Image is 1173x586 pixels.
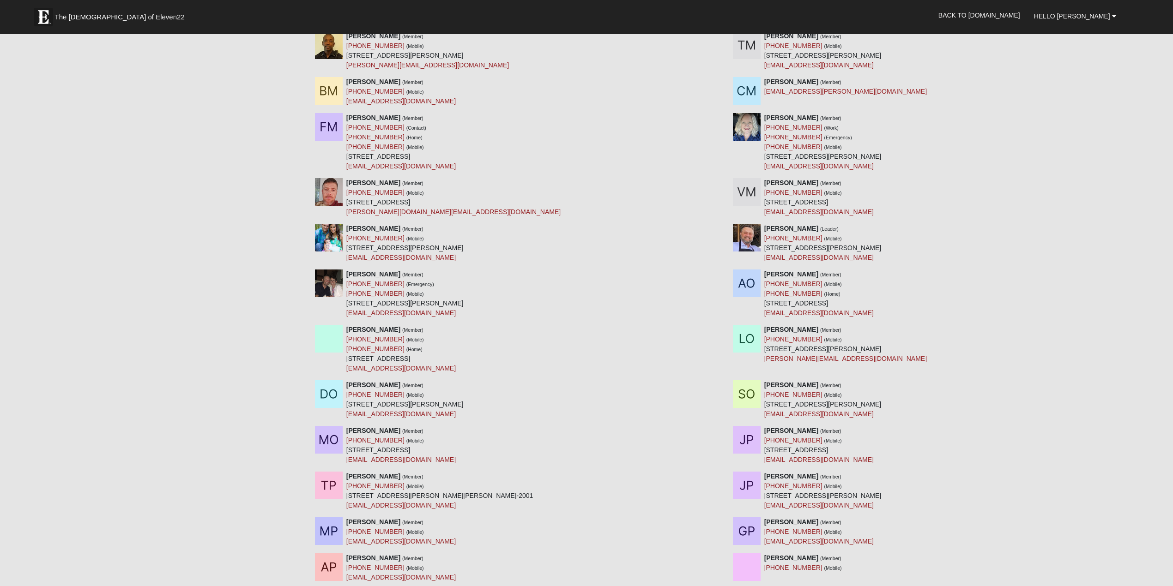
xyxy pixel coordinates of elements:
[346,269,464,318] div: [STREET_ADDRESS][PERSON_NAME]
[764,114,818,121] strong: [PERSON_NAME]
[764,225,818,232] strong: [PERSON_NAME]
[406,125,426,131] small: (Contact)
[824,337,842,342] small: (Mobile)
[824,144,842,150] small: (Mobile)
[346,254,456,261] a: [EMAIL_ADDRESS][DOMAIN_NAME]
[406,529,424,535] small: (Mobile)
[820,428,841,434] small: (Member)
[34,8,53,26] img: Eleven22 logo
[820,79,841,85] small: (Member)
[406,291,424,297] small: (Mobile)
[346,280,405,287] a: [PHONE_NUMBER]
[346,309,456,317] a: [EMAIL_ADDRESS][DOMAIN_NAME]
[931,4,1027,27] a: Back to [DOMAIN_NAME]
[824,529,842,535] small: (Mobile)
[402,474,423,479] small: (Member)
[764,355,927,362] a: [PERSON_NAME][EMAIL_ADDRESS][DOMAIN_NAME]
[406,236,424,241] small: (Mobile)
[346,178,561,217] div: [STREET_ADDRESS]
[764,224,882,263] div: [STREET_ADDRESS][PERSON_NAME]
[402,226,423,232] small: (Member)
[406,89,424,95] small: (Mobile)
[764,426,874,465] div: [STREET_ADDRESS]
[406,337,424,342] small: (Mobile)
[346,326,400,333] strong: [PERSON_NAME]
[820,520,841,525] small: (Member)
[346,437,405,444] a: [PHONE_NUMBER]
[406,190,424,196] small: (Mobile)
[346,97,456,105] a: [EMAIL_ADDRESS][DOMAIN_NAME]
[402,79,423,85] small: (Member)
[764,234,822,242] a: [PHONE_NUMBER]
[346,325,456,373] div: [STREET_ADDRESS]
[346,335,405,343] a: [PHONE_NUMBER]
[346,113,456,171] div: [STREET_ADDRESS]
[346,502,456,509] a: [EMAIL_ADDRESS][DOMAIN_NAME]
[764,381,818,389] strong: [PERSON_NAME]
[820,180,841,186] small: (Member)
[764,78,818,85] strong: [PERSON_NAME]
[764,538,874,545] a: [EMAIL_ADDRESS][DOMAIN_NAME]
[764,309,874,317] a: [EMAIL_ADDRESS][DOMAIN_NAME]
[764,564,822,571] a: [PHONE_NUMBER]
[764,143,822,150] a: [PHONE_NUMBER]
[346,162,456,170] a: [EMAIL_ADDRESS][DOMAIN_NAME]
[402,383,423,388] small: (Member)
[402,327,423,333] small: (Member)
[764,88,927,95] a: [EMAIL_ADDRESS][PERSON_NAME][DOMAIN_NAME]
[764,280,822,287] a: [PHONE_NUMBER]
[346,528,405,535] a: [PHONE_NUMBER]
[406,438,424,443] small: (Mobile)
[764,380,882,419] div: [STREET_ADDRESS][PERSON_NAME]
[764,472,818,480] strong: [PERSON_NAME]
[402,556,423,561] small: (Member)
[346,42,405,49] a: [PHONE_NUMBER]
[820,226,839,232] small: (Leader)
[824,135,852,140] small: (Emergency)
[346,381,400,389] strong: [PERSON_NAME]
[346,270,400,278] strong: [PERSON_NAME]
[346,472,400,480] strong: [PERSON_NAME]
[402,428,423,434] small: (Member)
[824,392,842,398] small: (Mobile)
[406,43,424,49] small: (Mobile)
[406,144,424,150] small: (Mobile)
[820,272,841,277] small: (Member)
[346,345,405,353] a: [PHONE_NUMBER]
[346,538,456,545] a: [EMAIL_ADDRESS][DOMAIN_NAME]
[346,472,533,510] div: [STREET_ADDRESS][PERSON_NAME][PERSON_NAME]-2001
[346,189,405,196] a: [PHONE_NUMBER]
[1034,12,1110,20] span: Hello [PERSON_NAME]
[824,291,840,297] small: (Home)
[764,124,822,131] a: [PHONE_NUMBER]
[764,472,882,510] div: [STREET_ADDRESS][PERSON_NAME]
[764,162,874,170] a: [EMAIL_ADDRESS][DOMAIN_NAME]
[346,124,405,131] a: [PHONE_NUMBER]
[820,327,841,333] small: (Member)
[346,554,400,562] strong: [PERSON_NAME]
[764,326,818,333] strong: [PERSON_NAME]
[346,88,405,95] a: [PHONE_NUMBER]
[346,143,405,150] a: [PHONE_NUMBER]
[346,456,456,463] a: [EMAIL_ADDRESS][DOMAIN_NAME]
[402,180,423,186] small: (Member)
[764,437,822,444] a: [PHONE_NUMBER]
[346,482,405,490] a: [PHONE_NUMBER]
[406,281,434,287] small: (Emergency)
[764,482,822,490] a: [PHONE_NUMBER]
[820,556,841,561] small: (Member)
[55,12,185,22] span: The [DEMOGRAPHIC_DATA] of Eleven22
[764,518,818,526] strong: [PERSON_NAME]
[406,484,424,489] small: (Mobile)
[764,179,818,186] strong: [PERSON_NAME]
[346,564,405,571] a: [PHONE_NUMBER]
[346,225,400,232] strong: [PERSON_NAME]
[346,290,405,297] a: [PHONE_NUMBER]
[824,190,842,196] small: (Mobile)
[346,518,400,526] strong: [PERSON_NAME]
[820,383,841,388] small: (Member)
[346,410,456,418] a: [EMAIL_ADDRESS][DOMAIN_NAME]
[406,135,423,140] small: (Home)
[346,234,405,242] a: [PHONE_NUMBER]
[346,427,400,434] strong: [PERSON_NAME]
